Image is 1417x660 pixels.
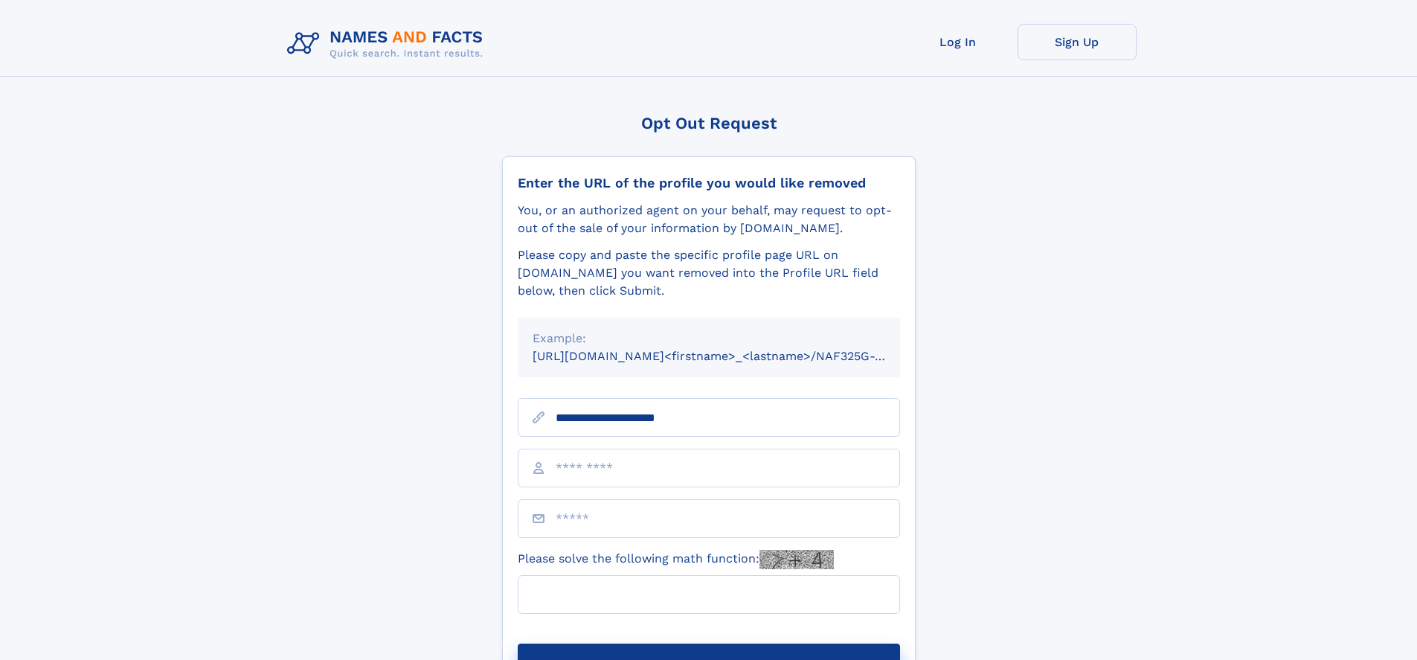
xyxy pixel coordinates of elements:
div: Please copy and paste the specific profile page URL on [DOMAIN_NAME] you want removed into the Pr... [518,246,900,300]
div: Opt Out Request [502,114,916,132]
a: Log In [899,24,1018,60]
div: Example: [533,330,885,347]
a: Sign Up [1018,24,1137,60]
img: Logo Names and Facts [281,24,495,64]
small: [URL][DOMAIN_NAME]<firstname>_<lastname>/NAF325G-xxxxxxxx [533,349,928,363]
div: Enter the URL of the profile you would like removed [518,175,900,191]
div: You, or an authorized agent on your behalf, may request to opt-out of the sale of your informatio... [518,202,900,237]
label: Please solve the following math function: [518,550,834,569]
